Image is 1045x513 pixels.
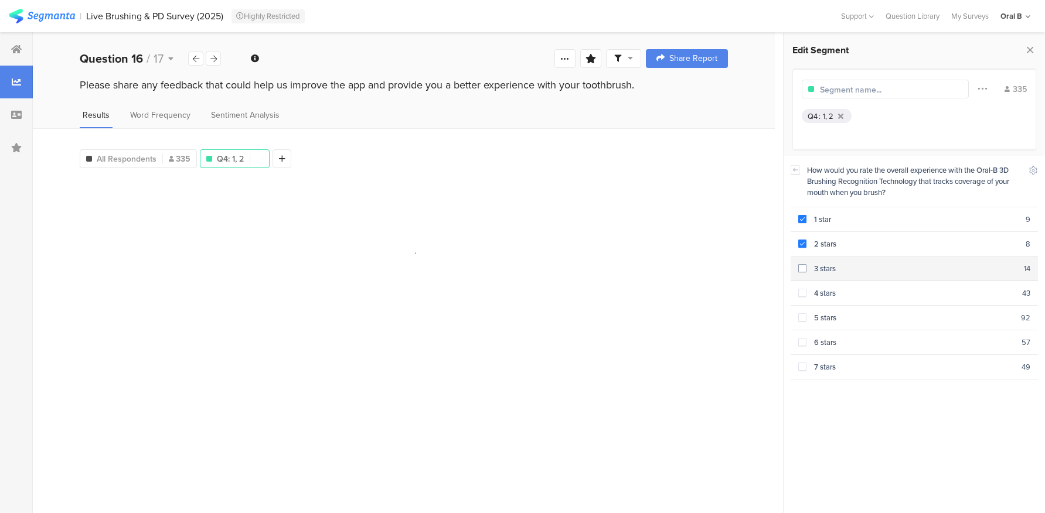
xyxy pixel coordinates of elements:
[792,43,849,57] span: Edit Segment
[807,165,1022,198] div: How would you rate the overall experience with the Oral-B 3D Brushing Recognition Technology that...
[232,9,305,23] div: Highly Restricted
[806,361,1022,372] div: 7 stars
[806,337,1022,348] div: 6 stars
[806,312,1021,323] div: 5 stars
[211,109,280,121] span: Sentiment Analysis
[669,54,717,63] span: Share Report
[808,111,818,122] div: Q4
[1000,11,1022,22] div: Oral B
[819,111,823,122] div: :
[9,9,75,23] img: segmanta logo
[169,153,190,165] span: 335
[806,214,1026,225] div: 1 star
[1026,238,1030,249] div: 8
[130,109,190,121] span: Word Frequency
[823,111,833,122] div: 1, 2
[806,263,1024,274] div: 3 stars
[841,7,874,25] div: Support
[806,288,1022,299] div: 4 stars
[83,109,110,121] span: Results
[80,77,728,93] div: Please share any feedback that could help us improve the app and provide you a better experience ...
[217,153,244,165] span: Q4: 1, 2
[80,9,81,23] div: |
[1026,214,1030,225] div: 9
[1022,361,1030,372] div: 49
[880,11,945,22] a: Question Library
[1024,263,1030,274] div: 14
[147,50,150,67] span: /
[820,84,922,96] input: Segment name...
[945,11,995,22] a: My Surveys
[80,50,143,67] b: Question 16
[1021,312,1030,323] div: 92
[1022,337,1030,348] div: 57
[154,50,164,67] span: 17
[86,11,223,22] div: Live Brushing & PD Survey (2025)
[806,238,1026,249] div: 2 stars
[97,153,156,165] span: All Respondents
[1005,83,1027,95] div: 335
[1022,288,1030,299] div: 43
